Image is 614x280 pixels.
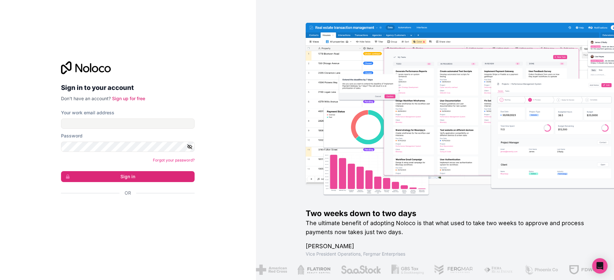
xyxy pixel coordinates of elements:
[61,118,195,129] input: Email address
[566,265,603,275] img: /assets/fdworks-Bi04fVtw.png
[58,203,193,217] iframe: Sign in with Google Button
[153,158,195,162] a: Forgot your password?
[61,96,111,101] span: Don't have an account?
[306,251,593,257] h1: Vice President Operations , Fergmar Enterprises
[112,96,145,101] a: Sign up for free
[252,265,284,275] img: /assets/american-red-cross-BAupjrZR.png
[61,142,195,152] input: Password
[338,265,378,275] img: /assets/saastock-C6Zbiodz.png
[480,265,510,275] img: /assets/fiera-fwj2N5v4.png
[61,171,195,182] button: Sign in
[61,109,114,116] label: Your work email address
[306,208,593,219] h1: Two weeks down to two days
[306,219,593,237] h2: The ultimate benefit of adopting Noloco is that what used to take two weeks to approve and proces...
[521,265,555,275] img: /assets/phoenix-BREaitsQ.png
[431,265,470,275] img: /assets/fergmar-CudnrXN5.png
[592,258,608,274] div: Open Intercom Messenger
[388,265,421,275] img: /assets/gbstax-C-GtDUiK.png
[61,82,195,93] h2: Sign in to your account
[61,133,83,139] label: Password
[306,242,593,251] h1: [PERSON_NAME]
[294,265,327,275] img: /assets/flatiron-C8eUkumj.png
[125,190,131,196] span: Or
